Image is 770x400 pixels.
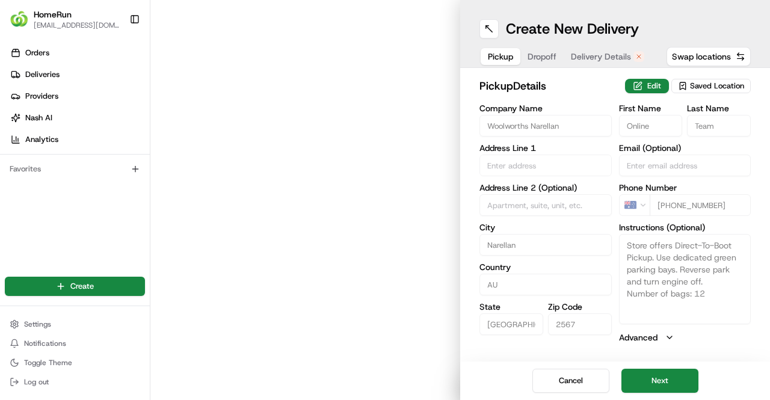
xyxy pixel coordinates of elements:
[671,78,751,94] button: Saved Location
[24,358,72,368] span: Toggle Theme
[70,281,94,292] span: Create
[5,277,145,296] button: Create
[479,274,612,295] input: Enter country
[619,331,751,343] button: Advanced
[619,234,751,324] textarea: Store offers Direct-To-Boot Pickup. Use dedicated green parking bays. Reverse park and turn engin...
[34,8,72,20] button: HomeRun
[690,81,744,91] span: Saved Location
[25,112,52,123] span: Nash AI
[5,374,145,390] button: Log out
[479,263,612,271] label: Country
[25,134,58,145] span: Analytics
[5,5,125,34] button: HomeRunHomeRun[EMAIL_ADDRESS][DOMAIN_NAME]
[619,115,683,137] input: Enter first name
[5,65,150,84] a: Deliveries
[672,51,731,63] span: Swap locations
[528,51,556,63] span: Dropoff
[619,223,751,232] label: Instructions (Optional)
[687,115,751,137] input: Enter last name
[5,316,145,333] button: Settings
[479,313,543,335] input: Enter state
[619,183,751,192] label: Phone Number
[619,144,751,152] label: Email (Optional)
[548,313,612,335] input: Enter zip code
[24,319,51,329] span: Settings
[5,87,150,106] a: Providers
[24,339,66,348] span: Notifications
[619,104,683,112] label: First Name
[5,159,145,179] div: Favorites
[488,51,513,63] span: Pickup
[479,144,612,152] label: Address Line 1
[571,51,631,63] span: Delivery Details
[619,331,658,343] label: Advanced
[479,303,543,311] label: State
[625,79,669,93] button: Edit
[10,10,29,29] img: HomeRun
[621,369,698,393] button: Next
[25,91,58,102] span: Providers
[479,194,612,216] input: Apartment, suite, unit, etc.
[548,303,612,311] label: Zip Code
[5,130,150,149] a: Analytics
[25,69,60,80] span: Deliveries
[479,223,612,232] label: City
[667,47,751,66] button: Swap locations
[5,335,145,352] button: Notifications
[24,377,49,387] span: Log out
[619,155,751,176] input: Enter email address
[479,234,612,256] input: Enter city
[479,104,612,112] label: Company Name
[479,155,612,176] input: Enter address
[506,19,639,38] h1: Create New Delivery
[34,20,120,30] button: [EMAIL_ADDRESS][DOMAIN_NAME]
[479,115,612,137] input: Enter company name
[5,354,145,371] button: Toggle Theme
[25,48,49,58] span: Orders
[479,183,612,192] label: Address Line 2 (Optional)
[532,369,609,393] button: Cancel
[687,104,751,112] label: Last Name
[650,194,751,216] input: Enter phone number
[479,78,618,94] h2: pickup Details
[5,43,150,63] a: Orders
[5,108,150,128] a: Nash AI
